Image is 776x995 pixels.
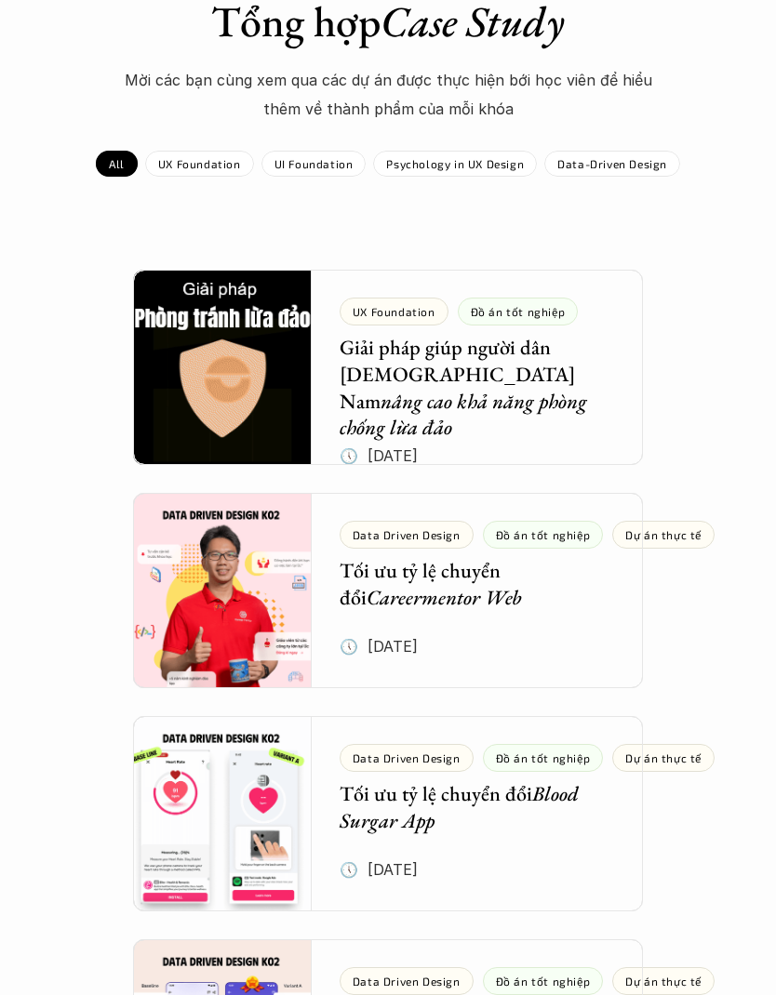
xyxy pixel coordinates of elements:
[133,493,643,688] a: Data Driven DesignĐồ án tốt nghiệpDự án thực tếTối ưu tỷ lệ chuyển đổiCareermentor Web🕔 [DATE]
[109,66,667,123] p: Mời các bạn cùng xem qua các dự án được thực hiện bới học viên để hiểu thêm về thành phẩm của mỗi...
[373,151,537,177] a: Psychology in UX Design
[386,157,524,170] p: Psychology in UX Design
[109,157,125,170] p: All
[274,157,354,170] p: UI Foundation
[133,270,643,465] a: UX FoundationĐồ án tốt nghiệpGiải pháp giúp người dân [DEMOGRAPHIC_DATA] Namnâng cao khả năng phò...
[625,751,702,764] p: Dự án thực tế
[261,151,367,177] a: UI Foundation
[544,151,680,177] a: Data-Driven Design
[158,157,241,170] p: UX Foundation
[145,151,254,177] a: UX Foundation
[625,975,702,988] p: Dự án thực tế
[625,528,702,541] p: Dự án thực tế
[557,157,667,170] p: Data-Driven Design
[133,716,643,911] a: Data Driven DesignĐồ án tốt nghiệpDự án thực tếTối ưu tỷ lệ chuyển đổiBlood Surgar App🕔 [DATE]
